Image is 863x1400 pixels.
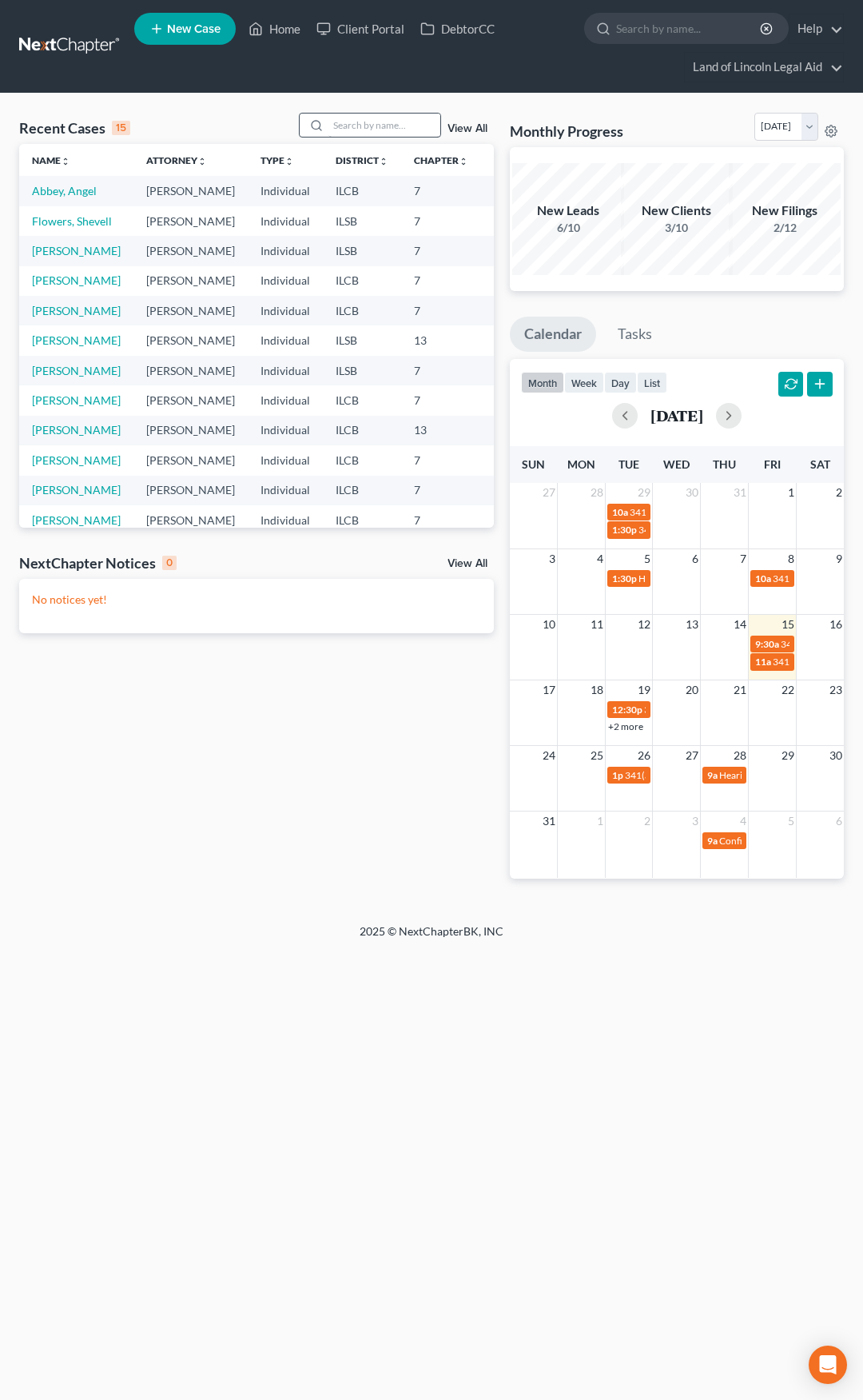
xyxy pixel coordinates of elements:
a: Districtunfold_more [336,154,388,166]
a: [PERSON_NAME] [32,364,121,377]
span: Wed [663,457,690,471]
span: 6 [834,812,844,831]
a: [PERSON_NAME] [32,304,121,317]
td: Individual [248,266,323,296]
td: 7 [401,266,481,296]
span: 14 [732,615,748,634]
td: 13 [401,416,481,445]
span: 11a [755,656,771,668]
td: 25-30519 [481,236,558,265]
td: 7 [401,206,481,236]
td: [PERSON_NAME] [133,266,248,296]
td: ILCB [323,266,401,296]
td: [PERSON_NAME] [133,176,248,205]
td: [PERSON_NAME] [133,445,248,475]
span: 26 [636,746,652,765]
td: 25-70670 [481,385,558,415]
span: 28 [589,483,605,502]
span: New Case [167,23,221,35]
div: 2/12 [729,220,841,236]
a: Calendar [510,317,596,352]
span: 27 [684,746,700,765]
td: ILSB [323,356,401,385]
span: 19 [636,680,652,700]
td: 7 [401,445,481,475]
td: ILSB [323,236,401,265]
td: 7 [401,176,481,205]
span: 17 [541,680,557,700]
span: 1 [595,812,605,831]
span: 3 [547,549,557,568]
button: week [564,372,604,393]
div: 2025 © NextChapterBK, INC [48,923,815,952]
span: 31 [732,483,748,502]
i: unfold_more [197,157,207,166]
span: 341(a) Meeting for [PERSON_NAME] [638,524,793,536]
td: ILCB [323,476,401,505]
span: 4 [595,549,605,568]
a: Typeunfold_more [260,154,294,166]
a: Home [241,14,308,43]
td: Individual [248,325,323,355]
div: New Clients [621,201,733,220]
td: [PERSON_NAME] [133,296,248,325]
h2: [DATE] [650,407,703,424]
a: Flowers, Shevell [32,214,112,228]
a: Land of Lincoln Legal Aid [685,53,843,82]
a: [PERSON_NAME] [32,453,121,467]
td: ILSB [323,325,401,355]
span: 4 [738,812,748,831]
span: 5 [642,549,652,568]
span: 10a [612,506,628,518]
a: Nameunfold_more [32,154,70,166]
div: New Filings [729,201,841,220]
span: 11 [589,615,605,634]
span: 1:30p [612,524,637,536]
span: 6 [690,549,700,568]
td: [PERSON_NAME] [133,505,248,535]
span: 2 [834,483,844,502]
td: ILCB [323,416,401,445]
span: 1p [612,769,623,781]
a: Tasks [603,317,666,352]
td: 7 [401,476,481,505]
a: [PERSON_NAME] [32,273,121,287]
span: 10a [755,572,771,584]
td: Individual [248,206,323,236]
div: 15 [112,121,130,135]
i: unfold_more [459,157,468,166]
a: +2 more [608,720,643,732]
span: 20 [684,680,700,700]
a: Client Portal [308,14,412,43]
td: ILCB [323,445,401,475]
td: 7 [401,356,481,385]
td: ILCB [323,505,401,535]
span: 341(a) meeting for [PERSON_NAME] [630,506,784,518]
span: 1:30p [612,572,637,584]
span: 9 [834,549,844,568]
span: 31 [541,812,557,831]
td: 13 [401,325,481,355]
div: 0 [162,556,177,570]
input: Search by name... [328,114,440,137]
td: ILCB [323,296,401,325]
a: [PERSON_NAME] [32,333,121,347]
td: [PERSON_NAME] [133,236,248,265]
button: list [637,372,667,393]
span: 1 [786,483,796,502]
a: [PERSON_NAME] [32,513,121,527]
a: Help [789,14,843,43]
td: Individual [248,385,323,415]
td: 25-30539 [481,206,558,236]
span: 28 [732,746,748,765]
a: View All [447,558,487,569]
span: 30 [828,746,844,765]
td: Individual [248,416,323,445]
span: 25 [589,746,605,765]
td: ILSB [323,206,401,236]
td: [PERSON_NAME] [133,476,248,505]
a: DebtorCC [412,14,503,43]
span: 9:30a [755,638,779,650]
td: 25-70486 [481,416,558,445]
a: View All [447,123,487,134]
